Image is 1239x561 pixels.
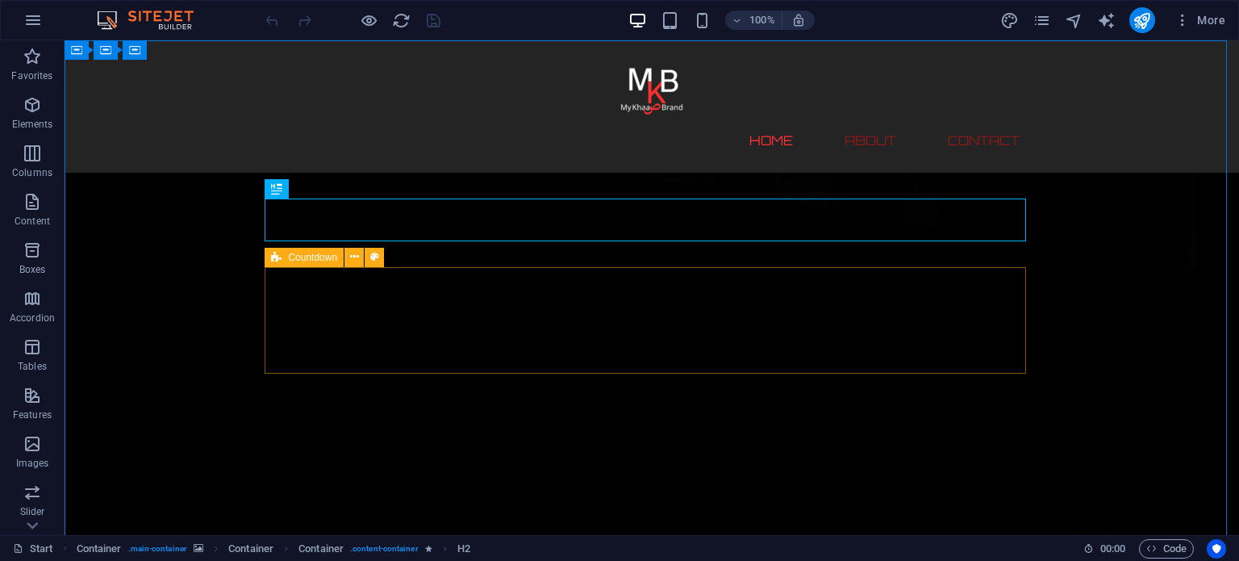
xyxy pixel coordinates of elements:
[12,118,53,131] p: Elements
[15,215,50,228] p: Content
[20,505,45,518] p: Slider
[1112,542,1114,555] span: :
[13,408,52,421] p: Features
[1139,539,1194,559] button: Code
[1065,11,1083,30] i: Navigator
[1100,539,1125,559] span: 00 00
[392,11,411,30] i: Reload page
[194,544,203,553] i: This element contains a background
[457,539,470,559] span: Click to select. Double-click to edit
[93,10,214,30] img: Editor Logo
[1083,539,1126,559] h6: Session time
[13,539,53,559] a: Click to cancel selection. Double-click to open Pages
[791,13,806,27] i: On resize automatically adjust zoom level to fit chosen device.
[749,10,775,30] h6: 100%
[1207,539,1226,559] button: Usercentrics
[1129,7,1155,33] button: publish
[288,253,337,262] span: Countdown
[18,360,47,373] p: Tables
[1168,7,1232,33] button: More
[77,539,470,559] nav: breadcrumb
[19,263,46,276] p: Boxes
[391,10,411,30] button: reload
[12,166,52,179] p: Columns
[77,539,122,559] span: Click to select. Double-click to edit
[11,69,52,82] p: Favorites
[1000,11,1019,30] i: Design (Ctrl+Alt+Y)
[359,10,378,30] button: Click here to leave preview mode and continue editing
[1174,12,1225,28] span: More
[1097,11,1116,30] i: AI Writer
[425,544,432,553] i: Element contains an animation
[1133,11,1151,30] i: Publish
[1146,539,1187,559] span: Code
[1065,10,1084,30] button: navigator
[16,457,49,470] p: Images
[1097,10,1116,30] button: text_generator
[298,539,344,559] span: Click to select. Double-click to edit
[228,539,273,559] span: Click to select. Double-click to edit
[1032,11,1051,30] i: Pages (Ctrl+Alt+S)
[1000,10,1020,30] button: design
[725,10,782,30] button: 100%
[10,312,55,324] p: Accordion
[350,539,419,559] span: . content-container
[128,539,187,559] span: . main-container
[1032,10,1052,30] button: pages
